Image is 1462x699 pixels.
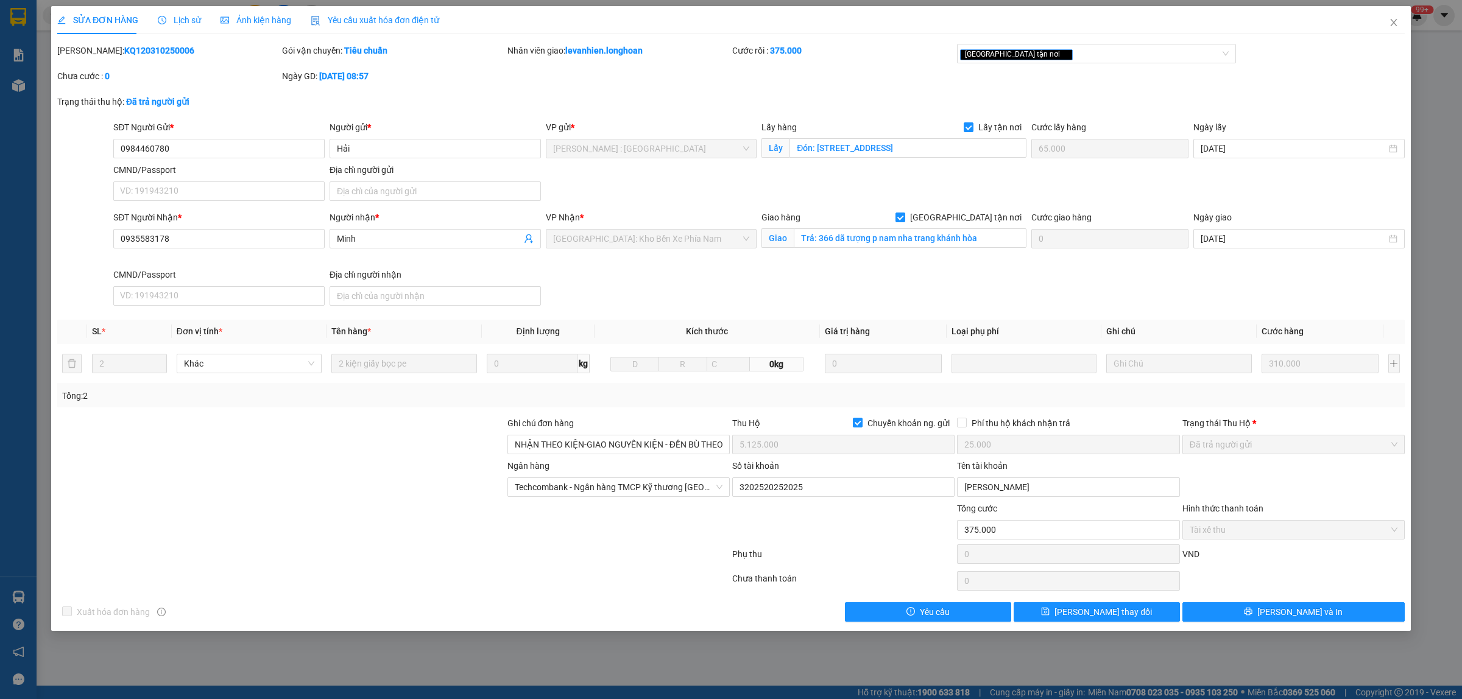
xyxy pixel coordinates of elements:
span: [GEOGRAPHIC_DATA] tận nơi [960,49,1073,60]
span: 0kg [750,357,803,371]
span: close [1062,51,1068,57]
input: Giao tận nơi [794,228,1026,248]
input: Cước giao hàng [1031,229,1188,248]
label: Ngân hàng [507,461,549,471]
button: save[PERSON_NAME] thay đổi [1014,602,1180,622]
input: R [659,357,707,371]
span: clock-circle [158,16,166,24]
div: Cước rồi : [732,44,955,57]
input: Ghi Chú [1106,354,1251,373]
b: Tiêu chuẩn [344,46,387,55]
input: Địa chỉ của người gửi [330,181,541,201]
b: 0 [105,71,110,81]
span: Chuyển khoản ng. gửi [863,416,955,430]
span: [PERSON_NAME] thay đổi [1054,605,1152,619]
span: Yêu cầu [920,605,950,619]
div: Nhân viên giao: [507,44,730,57]
input: Tên tài khoản [957,477,1179,497]
span: Lịch sử [158,15,201,25]
span: printer [1244,607,1252,617]
button: exclamation-circleYêu cầu [845,602,1011,622]
div: Người nhận [330,211,541,224]
button: Close [1377,6,1411,40]
img: icon [311,16,320,26]
span: Phí thu hộ khách nhận trả [967,416,1075,430]
th: Loại phụ phí [947,320,1101,343]
span: Đã trả người gửi [1190,435,1397,454]
span: save [1041,607,1050,617]
div: Phụ thu [731,547,956,569]
button: printer[PERSON_NAME] và In [1182,602,1405,622]
button: delete [62,354,82,373]
div: SĐT Người Nhận [113,211,325,224]
span: Cước hàng [1262,326,1304,336]
label: Cước giao hàng [1031,213,1092,222]
div: [PERSON_NAME]: [57,44,280,57]
span: Khác [184,354,314,373]
label: Ngày lấy [1193,122,1226,132]
span: picture [221,16,229,24]
label: Số tài khoản [732,461,779,471]
span: SỬA ĐƠN HÀNG [57,15,138,25]
div: Địa chỉ người gửi [330,163,541,177]
div: Gói vận chuyển: [282,44,504,57]
span: Thu Hộ [732,418,760,428]
span: Giao [761,228,794,248]
span: info-circle [157,608,166,616]
b: KQ120310250006 [124,46,194,55]
button: plus [1388,354,1400,373]
div: VP gửi [546,121,757,134]
label: Cước lấy hàng [1031,122,1086,132]
label: Tên tài khoản [957,461,1008,471]
div: Địa chỉ người nhận [330,268,541,281]
input: Ghi chú đơn hàng [507,435,730,454]
span: user-add [524,234,534,244]
span: exclamation-circle [906,607,915,617]
span: Ảnh kiện hàng [221,15,291,25]
input: Cước lấy hàng [1031,139,1188,158]
span: Tên hàng [331,326,371,336]
span: Lấy [761,138,789,158]
div: Chưa thanh toán [731,572,956,593]
div: Ngày GD: [282,69,504,83]
div: Trạng thái thu hộ: [57,95,336,108]
label: Ngày giao [1193,213,1232,222]
span: [GEOGRAPHIC_DATA] tận nơi [905,211,1026,224]
div: SĐT Người Gửi [113,121,325,134]
th: Ghi chú [1101,320,1256,343]
span: SL [92,326,102,336]
span: VND [1182,549,1199,559]
span: Giá trị hàng [825,326,870,336]
b: levanhien.longhoan [565,46,643,55]
div: Chưa cước : [57,69,280,83]
div: Tổng: 2 [62,389,564,402]
span: Lấy tận nơi [973,121,1026,134]
input: VD: Bàn, Ghế [331,354,476,373]
input: D [610,357,659,371]
span: kg [577,354,590,373]
span: close [1389,18,1399,27]
input: 0 [1262,354,1379,373]
span: Định lượng [517,326,560,336]
input: Lấy tận nơi [789,138,1026,158]
div: Trạng thái Thu Hộ [1182,416,1405,430]
span: VP Nhận [546,213,580,222]
b: Đã trả người gửi [126,97,189,107]
span: edit [57,16,66,24]
span: Hồ Chí Minh : Kho Quận 12 [553,139,750,158]
span: Giao hàng [761,213,800,222]
span: [PERSON_NAME] và In [1257,605,1343,619]
span: Techcombank - Ngân hàng TMCP Kỹ thương Việt Nam [515,478,722,496]
span: Nha Trang: Kho Bến Xe Phía Nam [553,230,750,248]
span: Đơn vị tính [177,326,222,336]
span: Kích thước [686,326,728,336]
div: CMND/Passport [113,268,325,281]
span: Yêu cầu xuất hóa đơn điện tử [311,15,439,25]
div: CMND/Passport [113,163,325,177]
div: Người gửi [330,121,541,134]
span: Tổng cước [957,504,997,513]
b: 375.000 [770,46,802,55]
input: Số tài khoản [732,477,955,497]
input: Ngày lấy [1201,142,1386,155]
b: [DATE] 08:57 [319,71,369,81]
